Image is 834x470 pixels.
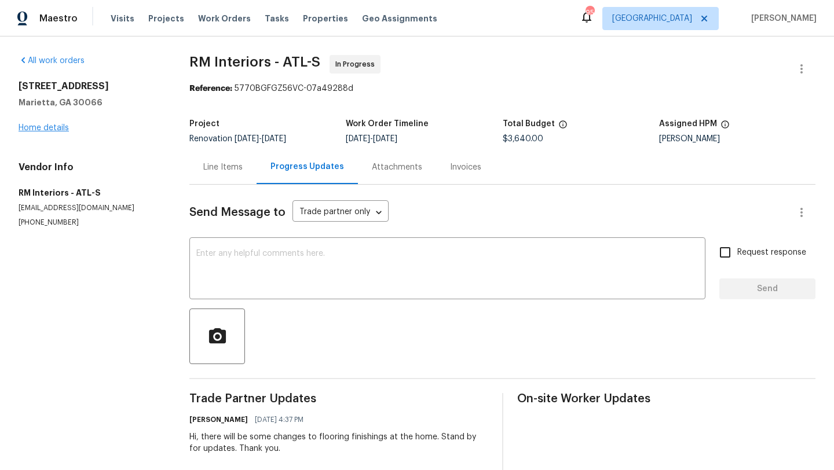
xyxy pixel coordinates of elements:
[19,218,162,227] p: [PHONE_NUMBER]
[503,120,555,128] h5: Total Budget
[262,135,286,143] span: [DATE]
[235,135,259,143] span: [DATE]
[372,161,422,173] div: Attachments
[292,203,389,222] div: Trade partner only
[558,120,568,135] span: The total cost of line items that have been proposed by Opendoor. This sum includes line items th...
[19,97,162,108] h5: Marietta, GA 30066
[659,120,717,128] h5: Assigned HPM
[19,80,162,92] h2: [STREET_ADDRESS]
[503,135,543,143] span: $3,640.00
[19,203,162,213] p: [EMAIL_ADDRESS][DOMAIN_NAME]
[19,57,85,65] a: All work orders
[198,13,251,24] span: Work Orders
[189,393,488,405] span: Trade Partner Updates
[346,135,397,143] span: -
[19,187,162,199] h5: RM Interiors - ATL-S
[189,55,320,69] span: RM Interiors - ATL-S
[189,431,488,454] div: Hi, there will be some changes to flooring finishings at the home. Stand by for updates. Thank you.
[450,161,481,173] div: Invoices
[335,58,379,70] span: In Progress
[346,135,370,143] span: [DATE]
[189,120,220,128] h5: Project
[19,161,162,173] h4: Vendor Info
[270,161,344,172] div: Progress Updates
[737,247,806,259] span: Request response
[148,13,184,24] span: Projects
[747,13,817,24] span: [PERSON_NAME]
[517,393,815,405] span: On-site Worker Updates
[373,135,397,143] span: [DATE]
[189,207,286,218] span: Send Message to
[203,161,243,173] div: Line Items
[346,120,429,128] h5: Work Order Timeline
[39,13,78,24] span: Maestro
[265,14,289,23] span: Tasks
[19,124,69,132] a: Home details
[586,7,594,19] div: 95
[303,13,348,24] span: Properties
[189,414,248,425] h6: [PERSON_NAME]
[612,13,692,24] span: [GEOGRAPHIC_DATA]
[659,135,815,143] div: [PERSON_NAME]
[362,13,437,24] span: Geo Assignments
[235,135,286,143] span: -
[111,13,134,24] span: Visits
[189,83,815,94] div: 5770BGFGZ56VC-07a49288d
[189,85,232,93] b: Reference:
[189,135,286,143] span: Renovation
[255,414,303,425] span: [DATE] 4:37 PM
[720,120,730,135] span: The hpm assigned to this work order.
